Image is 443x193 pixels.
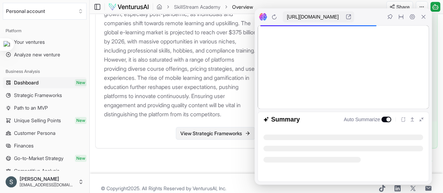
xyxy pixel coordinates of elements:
a: Customer Persona [3,127,86,139]
span: Finances [14,142,34,149]
a: Finances [3,140,86,151]
a: Unique Selling PointsNew [3,115,86,126]
span: Analyze new venture [14,51,60,58]
img: logo [108,3,149,11]
span: Unique Selling Points [14,117,61,124]
button: [PERSON_NAME][EMAIL_ADDRESS][DOMAIN_NAME] [3,173,86,190]
span: Your ventures [14,39,45,46]
span: Competitive Analysis [14,167,60,174]
a: VenturusAI, Inc [193,185,225,191]
button: Share [386,1,413,13]
a: Strategic Frameworks [3,90,86,101]
a: Your ventures [3,36,86,48]
span: [PERSON_NAME] [20,176,75,182]
img: ACg8ocJUO0t0KV5QjRyEd-8fvMmX_RX37CNw8HVAx7aG2qtklLSq3g=s96-c [6,176,17,187]
span: Overview [232,4,253,11]
span: Customer Persona [14,130,55,137]
a: Path to an MVP [3,102,86,113]
a: Competitive Analysis [3,165,86,177]
span: New [75,79,86,86]
span: Dashboard [14,79,39,86]
span: Path to an MVP [14,104,48,111]
span: Share [396,4,410,11]
a: Go-to-Market StrategyNew [3,153,86,164]
span: Go-to-Market Strategy [14,155,63,162]
a: DashboardNew [3,77,86,88]
div: Business Analysis [3,66,86,77]
span: © Copyright 2025 . All Rights Reserved by . [101,185,226,192]
nav: breadcrumb [157,4,253,11]
a: SkillStream Academy [174,4,220,11]
a: Analyze new venture [3,49,86,60]
span: New [75,155,86,162]
button: Select an organization [3,3,86,20]
span: Strategic Frameworks [14,92,62,99]
a: View Strategic Frameworks [176,127,255,140]
div: Platform [3,25,86,36]
p: The online learning industry has experienced exponential growth, especially post-pandemic, as ind... [104,0,258,119]
span: New [75,117,86,124]
span: [EMAIL_ADDRESS][DOMAIN_NAME] [20,182,75,188]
